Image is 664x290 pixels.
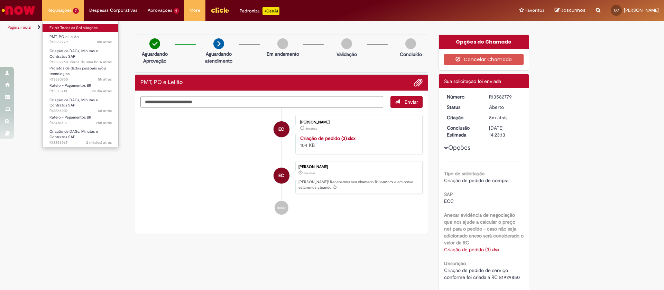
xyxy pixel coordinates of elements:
[43,47,119,62] a: Aberto R13582260 : Criação de DAGs, Minutas e Contratos SAP
[444,54,524,65] button: Cancelar Chamado
[70,59,112,65] time: 30/09/2025 15:20:34
[390,96,423,108] button: Enviar
[42,21,119,147] ul: Requisições
[43,33,119,46] a: Aberto R13582779 : PMT, PO e Leilão
[97,39,112,45] time: 30/09/2025 16:23:10
[96,120,112,125] time: 03/09/2025 11:34:09
[47,7,72,14] span: Requisições
[298,179,419,190] p: [PERSON_NAME]! Recebemos seu chamado R13582779 e em breve estaremos atuando.
[305,127,317,131] time: 30/09/2025 16:23:07
[98,77,112,82] time: 30/09/2025 11:36:43
[49,140,112,146] span: R13356967
[444,198,454,204] span: ECC
[240,7,279,15] div: Padroniza
[267,50,299,57] p: Em andamento
[174,8,179,14] span: 9
[49,88,112,94] span: R13575713
[86,140,112,145] span: 2 mês(es) atrás
[89,7,137,14] span: Despesas Corporativas
[140,79,183,86] h2: PMT, PO e Leilão Histórico de tíquete
[444,246,499,253] a: Download de Criação de pedido (3).xlsx
[439,35,529,49] div: Opções do Chamado
[614,8,619,12] span: EC
[489,124,521,138] div: [DATE] 14:23:13
[98,108,112,113] span: 6d atrás
[414,78,423,87] button: Adicionar anexos
[442,93,484,100] dt: Número
[49,59,112,65] span: R13582260
[298,165,419,169] div: [PERSON_NAME]
[1,3,36,17] img: ServiceNow
[444,212,524,246] b: Anexar evidência de negociação que nos ajude a calcular o preço net para o pedido - caso não seja...
[49,77,112,82] span: R13580950
[444,177,508,184] span: Criação de pedido de compra
[140,161,423,194] li: Emilio Jose Andres Casado
[5,21,437,34] ul: Trilhas de página
[442,124,484,138] dt: Conclusão Estimada
[91,88,112,94] span: um dia atrás
[49,115,91,120] span: Rateio - Pagamentos BR
[49,108,112,114] span: R13566902
[49,97,98,108] span: Criação de DAGs, Minutas e Contratos SAP
[555,7,585,14] a: Rascunhos
[98,108,112,113] time: 25/09/2025 14:26:13
[304,171,315,175] span: 8m atrás
[73,8,79,14] span: 7
[86,140,112,145] time: 05/08/2025 17:08:25
[624,7,659,13] span: [PERSON_NAME]
[400,51,422,58] p: Concluído
[91,88,112,94] time: 29/09/2025 10:28:00
[277,38,288,49] img: img-circle-grey.png
[304,171,315,175] time: 30/09/2025 16:23:08
[278,121,284,138] span: EC
[43,82,119,95] a: Aberto R13575713 : Rateio - Pagamentos BR
[43,96,119,111] a: Aberto R13566902 : Criação de DAGs, Minutas e Contratos SAP
[489,104,521,111] div: Aberto
[140,96,383,108] textarea: Digite sua mensagem aqui...
[300,135,356,141] a: Criação de pedido (3).xlsx
[8,25,31,30] a: Página inicial
[341,38,352,49] img: img-circle-grey.png
[211,5,229,15] img: click_logo_yellow_360x200.png
[442,104,484,111] dt: Status
[49,83,91,88] span: Rateio - Pagamentos BR
[444,170,485,177] b: Tipo de solicitação
[525,7,544,14] span: Favoritos
[96,120,112,125] span: 28d atrás
[149,38,160,49] img: check-circle-green.png
[49,34,79,39] span: PMT, PO e Leilão
[444,78,501,84] span: Sua solicitação foi enviada
[274,121,289,137] div: Emilio Jose Andres Casado
[405,38,416,49] img: img-circle-grey.png
[49,120,112,126] span: R13476315
[444,267,520,280] span: Criação de pedido de serviço conforme foi criada a RC 81929850
[98,77,112,82] span: 5h atrás
[442,114,484,121] dt: Criação
[489,114,507,121] span: 8m atrás
[336,51,357,58] p: Validação
[138,50,172,64] p: Aguardando Aprovação
[190,7,200,14] span: More
[262,7,279,15] p: +GenAi
[70,59,112,65] span: cerca de uma hora atrás
[489,114,521,121] div: 30/09/2025 16:23:08
[405,99,418,105] span: Enviar
[444,260,466,266] b: Descrição
[43,128,119,143] a: Aberto R13356967 : Criação de DAGs, Minutas e Contratos SAP
[49,48,98,59] span: Criação de DAGs, Minutas e Contratos SAP
[97,39,112,45] span: 8m atrás
[305,127,317,131] span: 8m atrás
[140,108,423,222] ul: Histórico de tíquete
[444,191,453,197] b: SAP
[43,114,119,127] a: Aberto R13476315 : Rateio - Pagamentos BR
[300,135,415,149] div: 104 KB
[274,168,289,184] div: Emilio Jose Andres Casado
[278,167,284,184] span: EC
[49,129,98,140] span: Criação de DAGs, Minutas e Contratos SAP
[213,38,224,49] img: arrow-next.png
[49,66,106,76] span: Projetos de dados pessoais e/ou tecnologias
[300,120,415,124] div: [PERSON_NAME]
[489,93,521,100] div: R13582779
[43,24,119,32] a: Exibir Todas as Solicitações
